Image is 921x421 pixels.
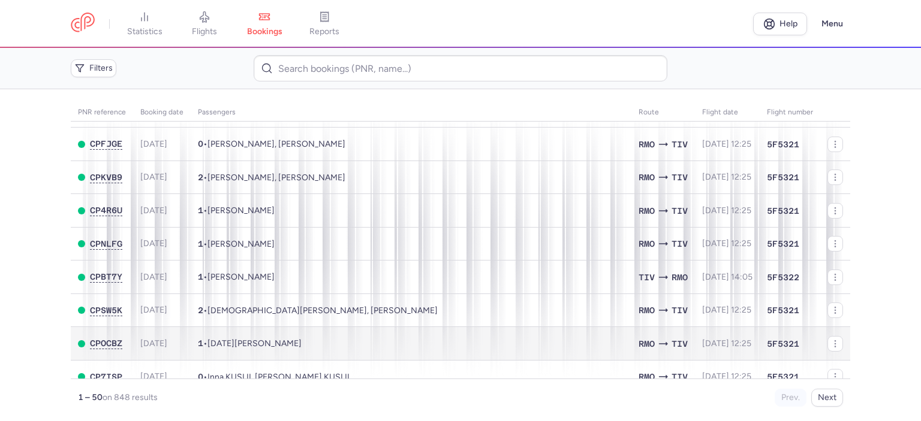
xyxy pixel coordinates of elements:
th: Route [631,104,695,122]
span: • [198,205,275,216]
span: 2 [198,305,203,315]
span: reports [309,26,339,37]
th: Flight number [760,104,820,122]
span: [DATE] [140,172,167,182]
span: 1 [198,239,203,249]
span: 5F5321 [767,338,799,350]
a: bookings [234,11,294,37]
button: CPOCBZ [90,338,122,349]
button: CPKVB9 [90,172,122,183]
span: TIV [672,171,688,184]
span: • [198,305,438,316]
span: Chișinău International Airport, Chişinău, Moldova, Republic of [639,337,655,350]
th: PNR reference [71,104,133,122]
span: Anna RUCHNOVA, Ion CHIRTOACA [207,172,345,183]
span: Islam SAIDOV, Saikha SAIDOVA [207,305,438,316]
span: [DATE] [140,139,167,149]
span: TIV [672,138,688,151]
button: CP4R6U [90,205,122,216]
span: • [198,272,275,282]
span: [DATE] [140,238,167,249]
span: [DATE] [140,272,167,282]
span: • [198,239,275,249]
span: [DATE] 12:25 [702,238,751,249]
button: Filters [71,59,116,77]
span: RMO [639,370,655,383]
span: Inna KUSLII, Svitlana KUSLII [207,372,350,382]
span: CPSW5K [90,305,122,315]
span: 5F5321 [767,304,799,316]
span: 0 [198,139,203,149]
span: flights [192,26,217,37]
span: • [198,139,345,149]
span: [DATE] 12:25 [702,205,751,216]
span: Help [779,19,797,28]
span: 1 [198,338,203,348]
span: Olena NASIEKOVSKA [207,205,275,216]
span: Tivat, Tivat, Montenegro [639,271,655,284]
a: flights [174,11,234,37]
span: [DATE] 12:25 [702,172,751,182]
span: 5F5321 [767,171,799,183]
span: [DATE] [140,338,167,349]
button: Menu [814,13,850,35]
span: RMO [639,304,655,317]
a: CitizenPlane red outlined logo [71,13,95,35]
span: [DATE] [140,205,167,216]
span: [DATE] 12:25 [702,338,751,349]
th: flight date [695,104,760,122]
span: bookings [247,26,282,37]
span: [DATE] 14:05 [702,272,753,282]
a: reports [294,11,354,37]
span: [DATE] 12:25 [702,371,751,381]
span: Chișinău International Airport, Chişinău, Moldova, Republic of [672,271,688,284]
button: CPNLFG [90,239,122,249]
span: • [198,372,350,382]
span: • [198,338,302,349]
span: 1 [198,205,203,215]
span: CP4R6U [90,205,122,215]
a: Help [753,13,807,35]
span: Heorhii VASYLIEV, Natalia PONOMARENKO [207,139,345,149]
span: 2 [198,172,203,182]
span: [DATE] [140,371,167,381]
span: TIV [672,370,688,383]
span: TIV [672,204,688,217]
span: • [198,172,345,183]
span: Tivat, Tivat, Montenegro [672,237,688,250]
button: CP7ISP [90,372,122,382]
span: statistics [127,26,162,37]
span: on 848 results [103,392,158,402]
span: 5F5322 [767,271,799,283]
button: Prev. [775,389,806,407]
span: [DATE] 12:25 [702,139,751,149]
span: Khalq ALIYEV [207,272,275,282]
span: [DATE] 12:25 [702,305,751,315]
input: Search bookings (PNR, name...) [254,55,667,81]
span: 5F5321 [767,238,799,250]
button: CPFJGE [90,139,122,149]
span: CPOCBZ [90,338,122,348]
button: CPSW5K [90,305,122,316]
span: Xiaoxue WANG [207,338,302,349]
span: CPBT7Y [90,272,122,281]
span: Tetiana SHULMAN [207,239,275,249]
th: Passengers [191,104,631,122]
span: 5F5321 [767,371,799,383]
span: 0 [198,372,203,381]
span: 5F5321 [767,205,799,217]
strong: 1 – 50 [78,392,103,402]
span: RMO [639,138,655,151]
button: Next [811,389,843,407]
span: Chișinău International Airport, Chişinău, Moldova, Republic of [639,237,655,250]
th: Booking date [133,104,191,122]
a: statistics [115,11,174,37]
span: RMO [639,204,655,217]
span: [DATE] [140,305,167,315]
span: Tivat, Tivat, Montenegro [672,337,688,350]
span: CPKVB9 [90,172,122,182]
span: 1 [198,272,203,281]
